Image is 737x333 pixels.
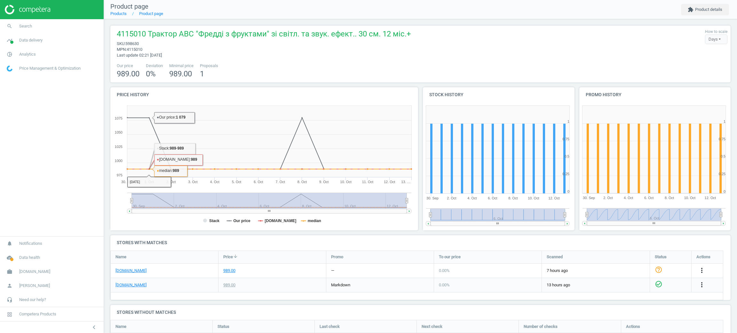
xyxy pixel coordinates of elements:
[4,20,16,32] i: search
[223,254,233,260] span: Price
[218,324,229,329] span: Status
[145,180,154,184] tspan: 1. Oct
[169,69,192,78] span: 989.00
[567,190,569,193] text: 0
[665,196,674,200] tspan: 8. Oct
[5,5,50,14] img: ajHJNr6hYgQAAAAASUVORK5CYII=
[115,130,123,134] text: 1050
[319,180,329,184] tspan: 9. Oct
[384,180,395,184] tspan: 12. Oct
[488,196,497,200] tspan: 6. Oct
[563,172,569,176] text: 0.25
[223,268,235,274] div: 989.00
[331,268,334,274] div: —
[4,237,16,250] i: notifications
[547,282,645,288] span: 13 hours ago
[721,154,725,158] text: 0.5
[426,196,439,200] tspan: 30. Sep
[626,324,640,329] span: Actions
[308,219,321,223] tspan: median
[567,120,569,123] text: 1
[200,69,204,78] span: 1
[4,34,16,46] i: timeline
[4,252,16,264] i: cloud_done
[117,29,411,41] span: 4115010 Трактор ABC "Фредді з фруктами" зі світл. та звук. ефект.. 30 см. 12 міс.+
[698,267,706,275] button: more_vert
[188,180,197,184] tspan: 3. Oct
[439,254,461,260] span: To our price
[624,196,633,200] tspan: 4. Oct
[548,196,559,200] tspan: 12. Oct
[209,219,219,223] tspan: Stack
[362,180,373,184] tspan: 11. Oct
[719,137,725,141] text: 0.75
[423,87,575,102] h4: Stock history
[320,324,340,329] span: Last check
[110,87,418,102] h4: Price history
[223,282,235,288] div: 989.00
[4,48,16,60] i: pie_chart_outlined
[19,37,43,43] span: Data delivery
[19,241,42,246] span: Notifications
[547,254,563,260] span: Scanned
[401,180,410,184] tspan: 13. …
[275,180,285,184] tspan: 7. Oct
[19,255,40,260] span: Data health
[117,53,162,58] span: Last update 02:21 [DATE]
[508,196,518,200] tspan: 8. Oct
[4,294,16,306] i: headset_mic
[19,66,81,71] span: Price Management & Optimization
[422,324,442,329] span: Next check
[19,269,50,275] span: [DOMAIN_NAME]
[583,196,595,200] tspan: 30. Sep
[233,254,238,259] i: arrow_downward
[698,281,706,289] button: more_vert
[115,145,123,149] text: 1025
[117,69,139,78] span: 989.00
[254,180,263,184] tspan: 6. Oct
[688,7,693,12] i: extension
[19,283,50,289] span: [PERSON_NAME]
[681,4,729,15] button: extensionProduct details
[146,69,156,78] span: 0 %
[117,63,139,69] span: Our price
[90,323,98,331] i: chevron_left
[331,254,343,260] span: Promo
[115,324,126,329] span: Name
[117,173,123,177] text: 975
[4,280,16,292] i: person
[705,29,727,35] label: How to scale
[547,268,645,274] span: 7 hours ago
[233,219,250,223] tspan: Our price
[110,305,731,320] h4: Stores without matches
[447,196,456,200] tspan: 2. Oct
[19,311,56,317] span: Competera Products
[232,180,241,184] tspan: 5. Oct
[110,11,127,16] a: Products
[166,180,176,184] tspan: 2. Oct
[603,196,613,200] tspan: 2. Oct
[146,63,163,69] span: Deviation
[524,324,558,329] span: Number of checks
[528,196,539,200] tspan: 10. Oct
[724,190,725,193] text: 0
[19,23,32,29] span: Search
[127,47,142,52] span: 4115010
[210,180,219,184] tspan: 4. Oct
[19,297,46,303] span: Need our help?
[439,283,450,287] span: 0.00 %
[579,87,731,102] h4: Promo history
[200,63,218,69] span: Proposals
[115,116,123,120] text: 1075
[696,254,710,260] span: Actions
[705,35,727,44] div: Days
[121,180,133,184] tspan: 30. Sep
[115,282,147,288] a: [DOMAIN_NAME]
[169,63,194,69] span: Minimal price
[265,219,297,223] tspan: [DOMAIN_NAME]
[331,283,350,287] span: markdown
[719,172,725,176] text: 0.25
[4,266,16,278] i: work
[297,180,307,184] tspan: 8. Oct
